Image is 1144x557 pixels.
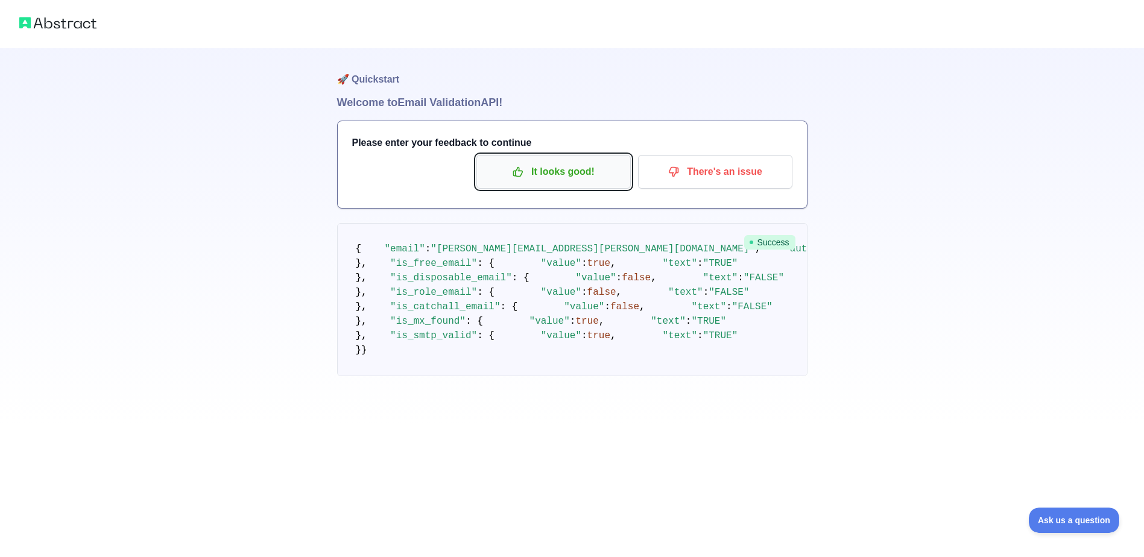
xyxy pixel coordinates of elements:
[662,258,697,269] span: "text"
[512,272,529,283] span: : {
[352,136,792,150] h3: Please enter your feedback to continue
[587,330,610,341] span: true
[477,258,495,269] span: : {
[466,316,483,327] span: : {
[709,287,749,298] span: "FALSE"
[703,258,738,269] span: "TRUE"
[662,330,697,341] span: "text"
[575,272,616,283] span: "value"
[703,330,738,341] span: "TRUE"
[703,287,709,298] span: :
[570,316,576,327] span: :
[610,258,616,269] span: ,
[390,287,477,298] span: "is_role_email"
[541,330,581,341] span: "value"
[686,316,692,327] span: :
[529,316,570,327] span: "value"
[477,330,495,341] span: : {
[337,94,807,111] h1: Welcome to Email Validation API!
[587,258,610,269] span: true
[604,301,610,312] span: :
[390,258,477,269] span: "is_free_email"
[651,316,686,327] span: "text"
[485,162,622,182] p: It looks good!
[390,330,477,341] span: "is_smtp_valid"
[581,330,587,341] span: :
[564,301,604,312] span: "value"
[744,272,784,283] span: "FALSE"
[356,244,362,254] span: {
[697,330,703,341] span: :
[691,301,726,312] span: "text"
[431,244,755,254] span: "[PERSON_NAME][EMAIL_ADDRESS][PERSON_NAME][DOMAIN_NAME]"
[337,48,807,94] h1: 🚀 Quickstart
[697,258,703,269] span: :
[638,155,792,189] button: There's an issue
[476,155,631,189] button: It looks good!
[599,316,605,327] span: ,
[703,272,738,283] span: "text"
[575,316,598,327] span: true
[425,244,431,254] span: :
[390,272,512,283] span: "is_disposable_email"
[622,272,651,283] span: false
[390,316,466,327] span: "is_mx_found"
[610,330,616,341] span: ,
[726,301,732,312] span: :
[732,301,773,312] span: "FALSE"
[581,287,587,298] span: :
[581,258,587,269] span: :
[501,301,518,312] span: : {
[744,235,795,250] span: Success
[1029,508,1120,533] iframe: Toggle Customer Support
[541,258,581,269] span: "value"
[616,287,622,298] span: ,
[647,162,783,182] p: There's an issue
[691,316,726,327] span: "TRUE"
[385,244,425,254] span: "email"
[668,287,703,298] span: "text"
[610,301,639,312] span: false
[477,287,495,298] span: : {
[651,272,657,283] span: ,
[390,301,500,312] span: "is_catchall_email"
[738,272,744,283] span: :
[587,287,616,298] span: false
[639,301,645,312] span: ,
[19,14,96,31] img: Abstract logo
[541,287,581,298] span: "value"
[616,272,622,283] span: :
